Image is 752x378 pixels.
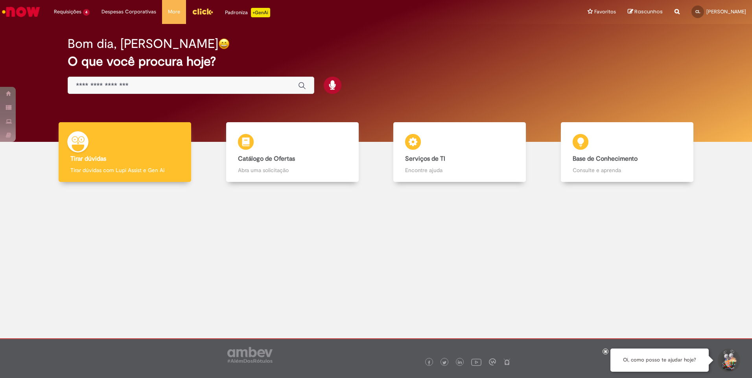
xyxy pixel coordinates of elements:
button: Iniciar Conversa de Suporte [717,349,740,372]
span: Despesas Corporativas [101,8,156,16]
b: Catálogo de Ofertas [238,155,295,163]
b: Tirar dúvidas [70,155,106,163]
img: logo_footer_twitter.png [442,361,446,365]
span: [PERSON_NAME] [706,8,746,15]
p: Encontre ajuda [405,166,514,174]
h2: Bom dia, [PERSON_NAME] [68,37,218,51]
img: logo_footer_ambev_rotulo_gray.png [227,347,273,363]
img: logo_footer_naosei.png [503,358,511,365]
span: Favoritos [594,8,616,16]
a: Base de Conhecimento Consulte e aprenda [544,122,711,182]
span: 4 [83,9,90,16]
b: Base de Conhecimento [573,155,638,163]
p: Tirar dúvidas com Lupi Assist e Gen Ai [70,166,179,174]
a: Serviços de TI Encontre ajuda [376,122,544,182]
img: logo_footer_facebook.png [427,361,431,365]
span: Rascunhos [634,8,663,15]
p: +GenAi [251,8,270,17]
span: CL [695,9,700,14]
p: Consulte e aprenda [573,166,682,174]
span: More [168,8,180,16]
img: happy-face.png [218,38,230,50]
a: Catálogo de Ofertas Abra uma solicitação [209,122,376,182]
a: Tirar dúvidas Tirar dúvidas com Lupi Assist e Gen Ai [41,122,209,182]
p: Abra uma solicitação [238,166,347,174]
span: Requisições [54,8,81,16]
a: Rascunhos [628,8,663,16]
img: logo_footer_linkedin.png [458,360,462,365]
img: click_logo_yellow_360x200.png [192,6,213,17]
div: Padroniza [225,8,270,17]
h2: O que você procura hoje? [68,55,684,68]
img: logo_footer_youtube.png [471,357,481,367]
img: ServiceNow [1,4,41,20]
b: Serviços de TI [405,155,445,163]
img: logo_footer_workplace.png [489,358,496,365]
div: Oi, como posso te ajudar hoje? [610,349,709,372]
